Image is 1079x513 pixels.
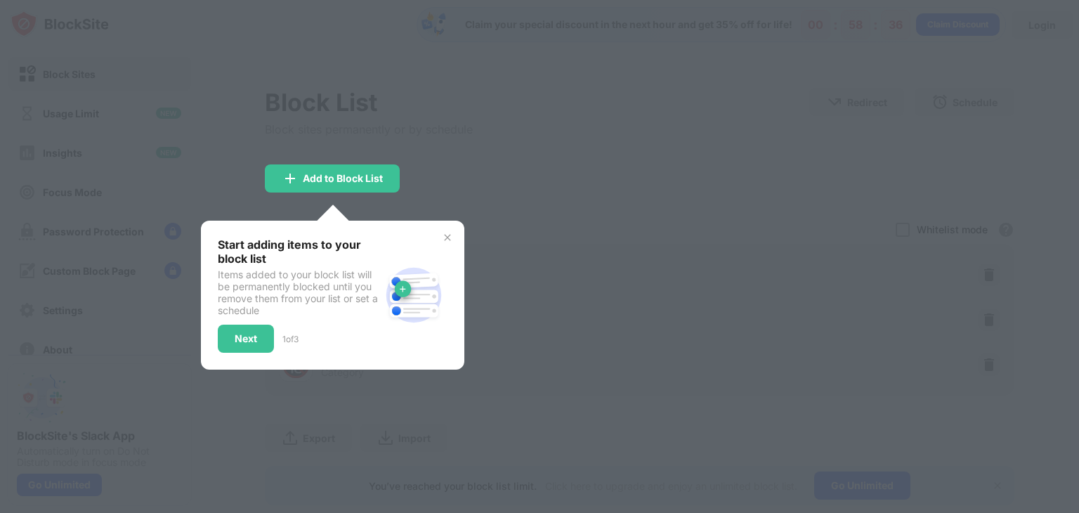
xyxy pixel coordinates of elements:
div: Items added to your block list will be permanently blocked until you remove them from your list o... [218,268,380,316]
img: x-button.svg [442,232,453,243]
div: Next [235,333,257,344]
img: block-site.svg [380,261,447,329]
div: 1 of 3 [282,334,299,344]
div: Add to Block List [303,173,383,184]
div: Start adding items to your block list [218,238,380,266]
